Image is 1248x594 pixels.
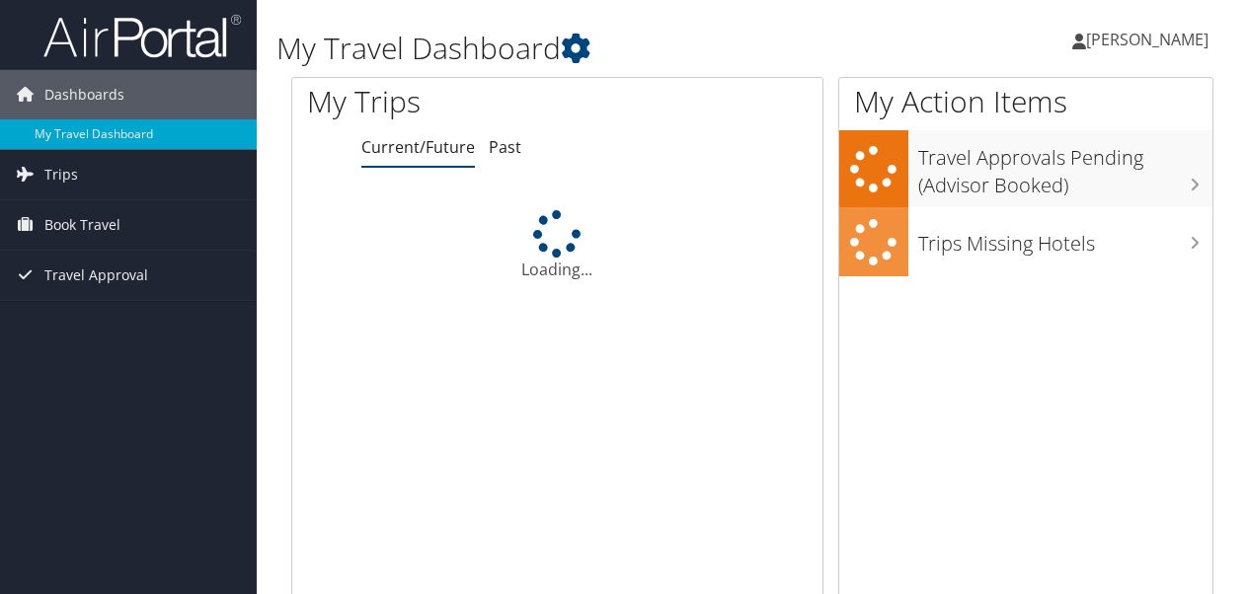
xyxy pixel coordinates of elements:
span: Trips [44,150,78,199]
a: Trips Missing Hotels [839,207,1212,277]
h3: Travel Approvals Pending (Advisor Booked) [918,134,1212,199]
a: [PERSON_NAME] [1072,10,1228,69]
span: Travel Approval [44,251,148,300]
span: [PERSON_NAME] [1086,29,1209,50]
div: Loading... [292,210,822,281]
a: Past [489,136,521,158]
a: Travel Approvals Pending (Advisor Booked) [839,130,1212,206]
span: Dashboards [44,70,124,119]
a: Current/Future [361,136,475,158]
h1: My Travel Dashboard [276,28,911,69]
img: airportal-logo.png [43,13,241,59]
h1: My Trips [307,81,586,122]
h1: My Action Items [839,81,1212,122]
span: Book Travel [44,200,120,250]
h3: Trips Missing Hotels [918,220,1212,258]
